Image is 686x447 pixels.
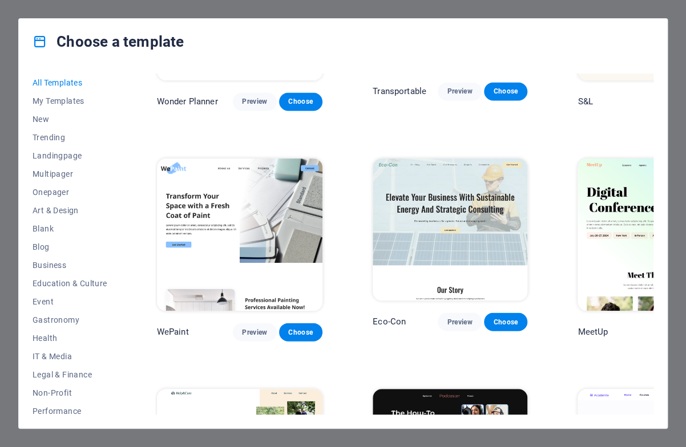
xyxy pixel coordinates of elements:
[33,407,107,416] span: Performance
[373,86,426,97] p: Transportable
[33,311,107,329] button: Gastronomy
[157,96,218,107] p: Wonder Planner
[373,316,406,327] p: Eco-Con
[33,92,107,110] button: My Templates
[33,242,107,251] span: Blog
[233,92,276,111] button: Preview
[33,256,107,274] button: Business
[33,261,107,270] span: Business
[33,96,107,105] span: My Templates
[233,323,276,341] button: Preview
[33,279,107,288] span: Education & Culture
[33,206,107,215] span: Art & Design
[33,315,107,324] span: Gastronomy
[484,82,527,100] button: Choose
[33,334,107,343] span: Health
[242,327,267,336] span: Preview
[33,370,107,379] span: Legal & Finance
[33,110,107,128] button: New
[33,352,107,361] span: IT & Media
[438,82,481,100] button: Preview
[484,312,527,331] button: Choose
[288,97,313,106] span: Choose
[33,384,107,402] button: Non-Profit
[33,128,107,147] button: Trending
[33,151,107,160] span: Landingpage
[33,292,107,311] button: Event
[33,365,107,384] button: Legal & Finance
[33,402,107,420] button: Performance
[493,87,518,96] span: Choose
[33,188,107,197] span: Onepager
[33,297,107,306] span: Event
[279,323,322,341] button: Choose
[33,329,107,347] button: Health
[33,115,107,124] span: New
[33,74,107,92] button: All Templates
[242,97,267,106] span: Preview
[33,224,107,233] span: Blank
[33,32,184,51] h4: Choose a template
[33,183,107,201] button: Onepager
[493,317,518,326] span: Choose
[33,78,107,87] span: All Templates
[33,238,107,256] button: Blog
[33,147,107,165] button: Landingpage
[447,317,472,326] span: Preview
[279,92,322,111] button: Choose
[288,327,313,336] span: Choose
[578,96,592,107] p: S&L
[33,165,107,183] button: Multipager
[438,312,481,331] button: Preview
[33,388,107,397] span: Non-Profit
[447,87,472,96] span: Preview
[157,159,322,311] img: WePaint
[33,347,107,365] button: IT & Media
[33,220,107,238] button: Blank
[578,326,608,338] p: MeetUp
[373,159,527,301] img: Eco-Con
[33,133,107,142] span: Trending
[33,201,107,220] button: Art & Design
[157,326,189,338] p: WePaint
[33,274,107,292] button: Education & Culture
[33,169,107,178] span: Multipager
